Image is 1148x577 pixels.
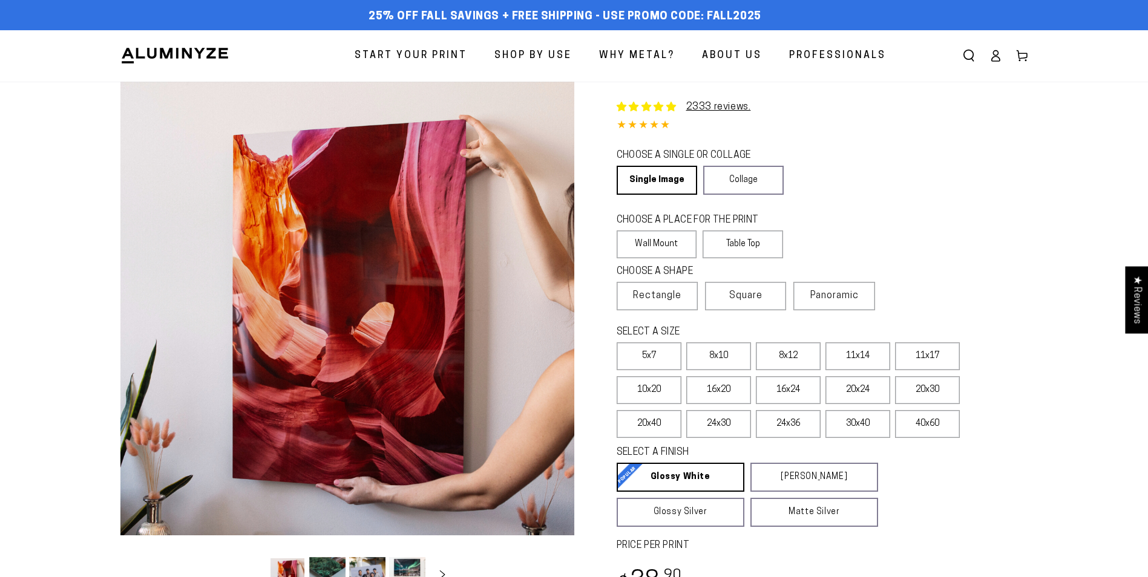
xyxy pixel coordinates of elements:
a: 2333 reviews. [686,102,751,112]
label: 20x40 [617,410,681,438]
div: 4.85 out of 5.0 stars [617,117,1028,135]
span: About Us [702,47,762,65]
span: Shop By Use [494,47,572,65]
label: 24x30 [686,410,751,438]
span: Panoramic [810,291,859,301]
span: Professionals [789,47,886,65]
span: Square [729,288,763,303]
a: [PERSON_NAME] [750,463,878,492]
label: 8x10 [686,342,751,370]
a: Matte Silver [750,498,878,527]
label: 24x36 [756,410,821,438]
label: 11x14 [825,342,890,370]
legend: CHOOSE A PLACE FOR THE PRINT [617,214,772,227]
label: PRICE PER PRINT [617,539,1028,553]
label: 30x40 [825,410,890,438]
summary: Search our site [956,42,982,69]
span: Rectangle [633,288,681,303]
a: Start Your Print [346,40,476,72]
label: 10x20 [617,376,681,404]
a: Professionals [780,40,895,72]
label: 8x12 [756,342,821,370]
a: Glossy White [617,463,744,492]
label: Wall Mount [617,230,697,258]
span: Why Metal? [599,47,675,65]
label: 16x24 [756,376,821,404]
legend: SELECT A SIZE [617,325,859,339]
a: Shop By Use [485,40,581,72]
label: 20x30 [895,376,960,404]
label: Table Top [703,230,783,258]
label: 5x7 [617,342,681,370]
div: Click to open Judge.me floating reviews tab [1125,266,1148,333]
span: 25% off FALL Savings + Free Shipping - Use Promo Code: FALL2025 [369,10,761,24]
a: About Us [693,40,771,72]
legend: SELECT A FINISH [617,446,849,460]
a: Single Image [617,166,697,195]
a: Why Metal? [590,40,684,72]
label: 11x17 [895,342,960,370]
legend: CHOOSE A SHAPE [617,265,774,279]
a: Collage [703,166,784,195]
legend: CHOOSE A SINGLE OR COLLAGE [617,149,773,163]
label: 40x60 [895,410,960,438]
img: Aluminyze [120,47,229,65]
span: Start Your Print [355,47,467,65]
a: Glossy Silver [617,498,744,527]
label: 16x20 [686,376,751,404]
label: 20x24 [825,376,890,404]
